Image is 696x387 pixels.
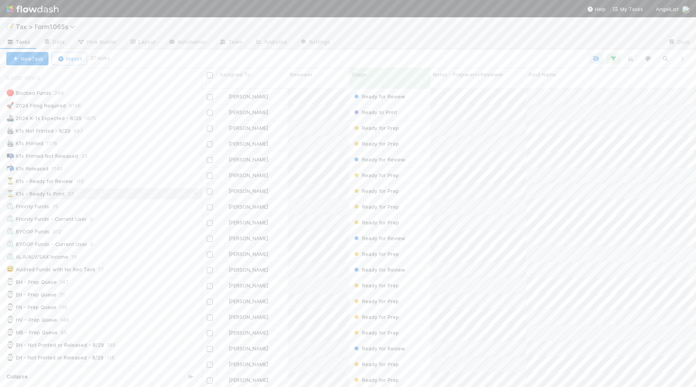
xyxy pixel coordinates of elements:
[353,187,399,195] div: Ready for Prep
[353,344,405,352] div: Ready for Review
[6,152,14,159] span: 📭
[207,157,213,163] input: Toggle Row Selected
[6,101,66,111] div: 2024 Filing Required
[6,328,58,337] div: MB - Prep Queue
[221,93,268,100] div: [PERSON_NAME]
[6,227,50,237] div: BYOGP Funds
[221,267,227,273] img: avatar_d45d11ee-0024-4901-936f-9df0a9cc3b4e.png
[6,353,104,363] div: EH - Not Printed or Released - 8/29
[107,353,122,363] span: 118
[6,329,14,335] span: ⌚
[353,313,399,321] div: Ready for Prep
[228,188,268,194] span: [PERSON_NAME]
[213,36,249,49] a: Team
[6,290,56,300] div: EH - Prep Queue
[353,219,399,226] span: Ready for Prep
[6,151,78,161] div: K1s Printed Not Released
[221,298,227,304] img: avatar_711f55b7-5a46-40da-996f-bc93b6b86381.png
[353,125,399,131] span: Ready for Prep
[69,101,89,111] span: 9198
[6,265,95,274] div: Audited Funds with No Rec Task
[228,109,268,115] span: [PERSON_NAME]
[90,239,101,249] span: 0
[228,156,268,163] span: [PERSON_NAME]
[6,304,14,310] span: ⌚
[98,265,111,274] span: 17
[123,36,162,49] a: Layout
[353,377,399,383] span: Ready for Prep
[6,2,59,16] img: logo-inverted-e16ddd16eac7371096b0.svg
[207,72,213,78] input: Toggle All Rows Selected
[6,139,43,148] div: K1s Printed
[221,219,227,226] img: avatar_711f55b7-5a46-40da-996f-bc93b6b86381.png
[682,6,690,13] img: avatar_45ea4894-10ca-450f-982d-dabe3bd75b0b.png
[221,140,268,148] div: [PERSON_NAME]
[221,282,227,289] img: avatar_cfa6ccaa-c7d9-46b3-b608-2ec56ecf97ad.png
[221,344,268,352] div: [PERSON_NAME]
[76,176,92,186] span: 110
[353,250,399,258] div: Ready for Prep
[221,345,227,352] img: avatar_66854b90-094e-431f-b713-6ac88429a2b8.png
[85,113,104,123] span: 1875
[6,316,14,323] span: ⌚
[221,218,268,226] div: [PERSON_NAME]
[221,377,227,383] img: avatar_711f55b7-5a46-40da-996f-bc93b6b86381.png
[6,215,14,222] span: ⏲️
[6,354,14,361] span: ⌚
[228,282,268,289] span: [PERSON_NAME]
[90,214,101,224] span: 0
[228,172,268,178] span: [PERSON_NAME]
[221,188,227,194] img: avatar_cfa6ccaa-c7d9-46b3-b608-2ec56ecf97ad.png
[107,340,124,350] span: 166
[7,373,28,380] span: Collapse
[6,239,87,249] div: BYOGP Funds - Current User
[207,252,213,257] input: Toggle Row Selected
[6,228,14,235] span: ⏲️
[61,328,75,337] span: 85
[71,252,85,262] span: 19
[6,164,48,174] div: K1s Released
[74,126,91,136] span: 697
[353,172,399,178] span: Ready for Prep
[6,126,71,136] div: K1s Not Printed - 8/29
[6,291,14,298] span: ⌚
[207,94,213,100] input: Toggle Row Selected
[221,360,268,368] div: [PERSON_NAME]
[221,281,268,289] div: [PERSON_NAME]
[353,140,399,148] div: Ready for Prep
[59,302,75,312] span: 116
[6,89,14,96] span: 🛑
[221,234,268,242] div: [PERSON_NAME]
[6,178,14,184] span: ⏳
[221,313,268,321] div: [PERSON_NAME]
[6,190,14,197] span: ⌛
[6,88,51,98] div: Blocked Funds
[207,126,213,131] input: Toggle Row Selected
[81,151,95,161] span: 33
[221,172,227,178] img: avatar_711f55b7-5a46-40da-996f-bc93b6b86381.png
[221,204,227,210] img: avatar_d45d11ee-0024-4901-936f-9df0a9cc3b4e.png
[656,6,679,12] span: AngelList
[228,314,268,320] span: [PERSON_NAME]
[6,38,31,46] span: Tasks
[228,377,268,383] span: [PERSON_NAME]
[221,330,227,336] img: avatar_cfa6ccaa-c7d9-46b3-b608-2ec56ecf97ad.png
[221,251,227,257] img: avatar_cfa6ccaa-c7d9-46b3-b608-2ec56ecf97ad.png
[221,250,268,258] div: [PERSON_NAME]
[207,299,213,305] input: Toggle Row Selected
[293,36,336,49] a: Settings
[207,141,213,147] input: Toggle Row Selected
[221,108,268,116] div: [PERSON_NAME]
[221,376,268,384] div: [PERSON_NAME]
[37,36,71,49] a: Data
[6,266,14,272] span: 😅
[6,278,14,285] span: ⌚
[221,156,268,163] div: [PERSON_NAME]
[207,204,213,210] input: Toggle Row Selected
[587,5,606,13] div: Help
[353,329,399,337] div: Ready for Prep
[352,70,366,78] span: Stage
[228,298,268,304] span: [PERSON_NAME]
[6,70,40,86] span: Saved Views
[353,298,399,304] span: Ready for Prep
